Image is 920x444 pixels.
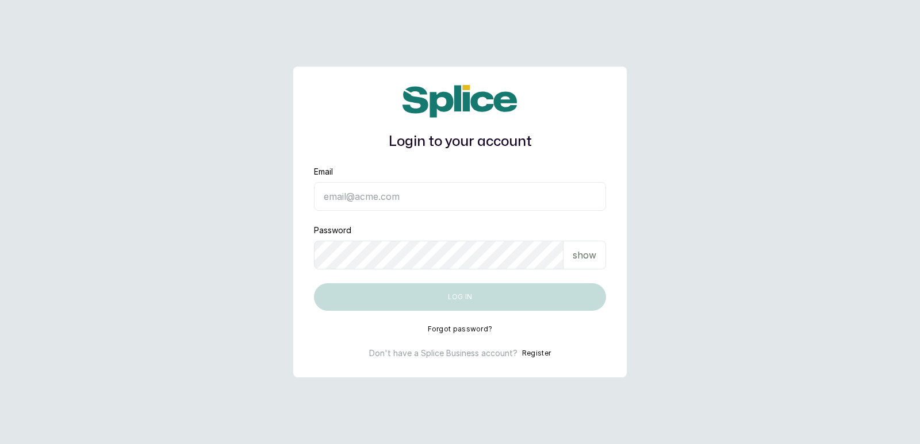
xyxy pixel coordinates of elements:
[314,132,606,152] h1: Login to your account
[314,283,606,311] button: Log in
[314,182,606,211] input: email@acme.com
[369,348,517,359] p: Don't have a Splice Business account?
[428,325,493,334] button: Forgot password?
[522,348,551,359] button: Register
[314,225,351,236] label: Password
[314,166,333,177] label: Email
[573,248,596,262] p: show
